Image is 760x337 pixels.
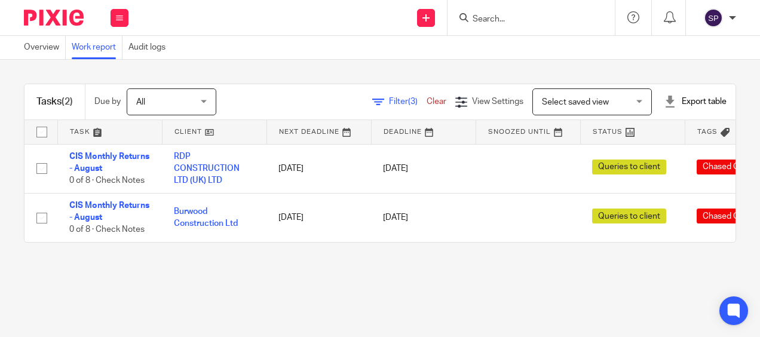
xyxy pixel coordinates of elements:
a: CIS Monthly Returns - August [69,152,149,173]
div: Export table [664,96,727,108]
div: [DATE] [383,163,464,174]
span: Queries to client [592,160,666,174]
span: Queries to client [592,209,666,223]
td: [DATE] [266,144,371,193]
img: svg%3E [704,8,723,27]
a: Audit logs [128,36,171,59]
span: Filter [389,97,427,106]
span: View Settings [472,97,523,106]
a: Overview [24,36,66,59]
span: Select saved view [542,98,609,106]
a: Burwood Construction Ltd [174,207,238,228]
div: [DATE] [383,212,464,223]
a: RDP CONSTRUCTION LTD (UK) LTD [174,152,240,185]
span: 0 of 8 · Check Notes [69,176,145,185]
span: Tags [697,128,718,135]
span: (2) [62,97,73,106]
span: All [136,98,145,106]
input: Search [471,14,579,25]
h1: Tasks [36,96,73,108]
a: CIS Monthly Returns - August [69,201,149,222]
img: Pixie [24,10,84,26]
a: Clear [427,97,446,106]
a: Work report [72,36,122,59]
td: [DATE] [266,193,371,242]
p: Due by [94,96,121,108]
span: (3) [408,97,418,106]
span: 0 of 8 · Check Notes [69,226,145,234]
